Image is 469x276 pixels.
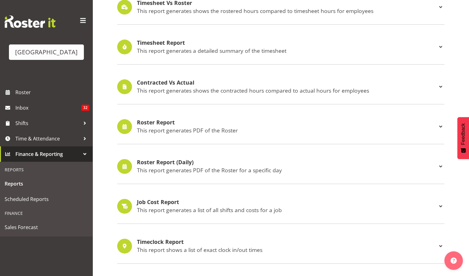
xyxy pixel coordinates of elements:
[457,117,469,159] button: Feedback - Show survey
[137,239,437,245] h4: Timeclock Report
[5,223,88,232] span: Sales Forecast
[137,47,437,54] p: This report generates a detailed summary of the timesheet
[5,179,88,188] span: Reports
[117,199,444,214] div: Job Cost Report This report generates a list of all shifts and costs for a job
[15,103,81,112] span: Inbox
[15,88,89,97] span: Roster
[137,80,437,86] h4: Contracted Vs Actual
[137,40,437,46] h4: Timesheet Report
[460,123,466,145] span: Feedback
[137,119,437,126] h4: Roster Report
[2,220,91,235] a: Sales Forecast
[15,134,80,143] span: Time & Attendance
[117,239,444,253] div: Timeclock Report This report shows a list of exact clock in/out times
[137,159,437,165] h4: Roster Report (Daily)
[137,87,437,94] p: This report generates shows the contracted hours compared to actual hours for employees
[117,79,444,94] div: Contracted Vs Actual This report generates shows the contracted hours compared to actual hours fo...
[5,194,88,204] span: Scheduled Reports
[81,105,89,111] span: 32
[2,207,91,220] div: Finance
[117,40,444,54] div: Timesheet Report This report generates a detailed summary of the timesheet
[2,163,91,176] div: Reports
[137,199,437,205] h4: Job Cost Report
[117,119,444,134] div: Roster Report This report generates PDF of the Roster
[137,246,437,253] p: This report shows a list of exact clock in/out times
[137,7,437,14] p: This report generates shows the rostered hours compared to timesheet hours for employees
[5,15,56,28] img: Rosterit website logo
[15,149,80,159] span: Finance & Reporting
[15,119,80,128] span: Shifts
[450,257,457,264] img: help-xxl-2.png
[2,176,91,191] a: Reports
[15,48,78,57] div: [GEOGRAPHIC_DATA]
[117,159,444,174] div: Roster Report (Daily) This report generates PDF of the Roster for a specific day
[137,167,437,174] p: This report generates PDF of the Roster for a specific day
[137,207,437,213] p: This report generates a list of all shifts and costs for a job
[137,127,437,134] p: This report generates PDF of the Roster
[2,191,91,207] a: Scheduled Reports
